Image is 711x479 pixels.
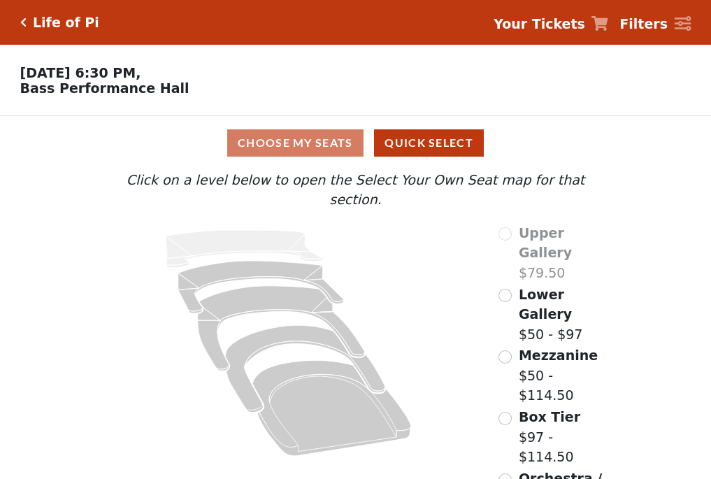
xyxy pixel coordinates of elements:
[519,409,580,424] span: Box Tier
[519,285,612,345] label: $50 - $97
[374,129,484,157] button: Quick Select
[519,407,612,467] label: $97 - $114.50
[20,17,27,27] a: Click here to go back to filters
[253,360,412,456] path: Orchestra / Parterre Circle - Seats Available: 28
[99,170,612,210] p: Click on a level below to open the Select Your Own Seat map for that section.
[519,223,612,283] label: $79.50
[494,16,585,31] strong: Your Tickets
[494,14,608,34] a: Your Tickets
[519,225,572,261] span: Upper Gallery
[166,230,323,268] path: Upper Gallery - Seats Available: 0
[519,287,572,322] span: Lower Gallery
[33,15,99,31] h5: Life of Pi
[519,348,598,363] span: Mezzanine
[178,261,344,313] path: Lower Gallery - Seats Available: 97
[519,345,612,406] label: $50 - $114.50
[619,16,668,31] strong: Filters
[619,14,691,34] a: Filters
